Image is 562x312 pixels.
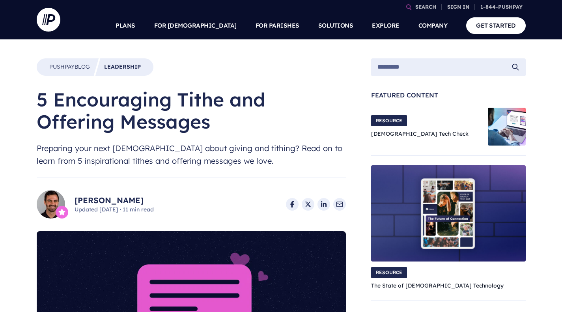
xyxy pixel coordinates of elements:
a: FOR PARISHES [256,12,299,39]
span: Updated [DATE] 11 min read [75,206,154,214]
h1: 5 Encouraging Tithe and Offering Messages [37,88,346,133]
span: Pushpay [49,63,75,70]
a: Share on LinkedIn [317,198,330,211]
a: [PERSON_NAME] [75,195,154,206]
a: Share on X [302,198,314,211]
a: GET STARTED [466,17,526,34]
span: RESOURCE [371,267,407,278]
a: The State of [DEMOGRAPHIC_DATA] Technology [371,282,504,289]
a: Share via Email [333,198,346,211]
span: Featured Content [371,92,526,98]
img: Ryan Nelson [37,190,65,219]
a: EXPLORE [372,12,400,39]
a: [DEMOGRAPHIC_DATA] Tech Check [371,130,469,137]
span: · [120,206,121,213]
a: COMPANY [418,12,448,39]
a: Leadership [104,63,141,71]
a: Share on Facebook [286,198,299,211]
a: PLANS [116,12,135,39]
img: Church Tech Check Blog Hero Image [488,108,526,146]
span: Preparing your next [DEMOGRAPHIC_DATA] about giving and tithing? Read on to learn from 5 inspirat... [37,142,346,167]
span: RESOURCE [371,115,407,126]
a: SOLUTIONS [318,12,353,39]
a: FOR [DEMOGRAPHIC_DATA] [154,12,237,39]
a: PushpayBlog [49,63,90,71]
